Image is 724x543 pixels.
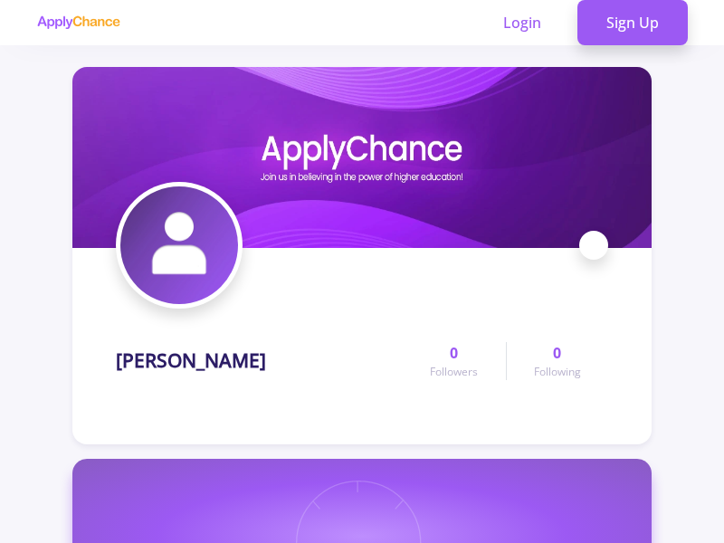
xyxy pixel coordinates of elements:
h1: [PERSON_NAME] [116,349,266,372]
img: Niloofar Nasravatar [120,186,238,304]
span: 0 [450,342,458,364]
span: 0 [553,342,561,364]
img: Niloofar Nasrcover image [72,67,652,248]
a: 0Following [506,342,608,380]
span: Following [534,364,581,380]
span: Followers [430,364,478,380]
img: applychance logo text only [36,15,120,30]
a: 0Followers [403,342,505,380]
